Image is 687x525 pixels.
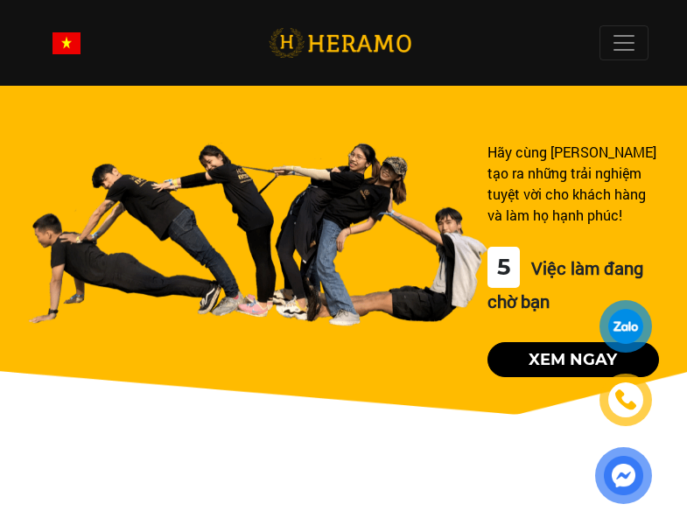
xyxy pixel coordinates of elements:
span: Việc làm đang chờ bạn [487,256,643,312]
img: logo [269,25,411,61]
button: Xem ngay [487,342,659,377]
img: vn-flag.png [53,32,81,54]
a: phone-icon [599,374,652,426]
div: 5 [487,247,520,288]
img: banner [28,142,487,326]
img: phone-icon [615,389,636,410]
div: Hãy cùng [PERSON_NAME] tạo ra những trải nghiệm tuyệt vời cho khách hàng và làm họ hạnh phúc! [487,142,659,226]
